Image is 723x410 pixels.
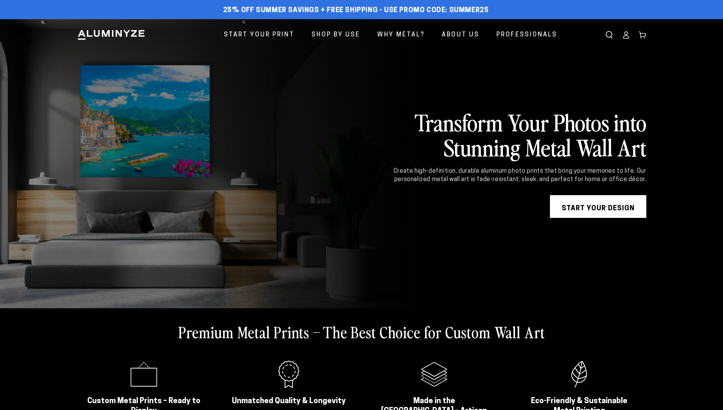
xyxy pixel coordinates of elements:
h2: Transform Your Photos into Stunning Metal Wall Art [371,109,646,159]
span: About Us [442,30,479,41]
span: Shop By Use [312,30,360,41]
a: About Us [436,25,485,45]
summary: Search our site [601,27,617,43]
span: Start Your Print [224,30,295,41]
a: START YOUR DESIGN [550,195,646,218]
div: Create high-definition, durable aluminum photo prints that bring your memories to life. Our perso... [371,167,646,184]
img: Aluminyze [77,29,145,41]
a: Professionals [491,25,563,45]
span: Professionals [496,30,557,41]
a: Why Metal? [372,25,430,45]
span: 25% off Summer Savings + Free Shipping - Use Promo Code: SUMMER25 [223,6,489,15]
h2: Premium Metal Prints – The Best Choice for Custom Wall Art [178,322,545,342]
a: Start Your Print [218,25,300,45]
a: Shop By Use [306,25,366,45]
span: Why Metal? [377,30,425,41]
h2: Unmatched Quality & Longevity [232,396,347,406]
